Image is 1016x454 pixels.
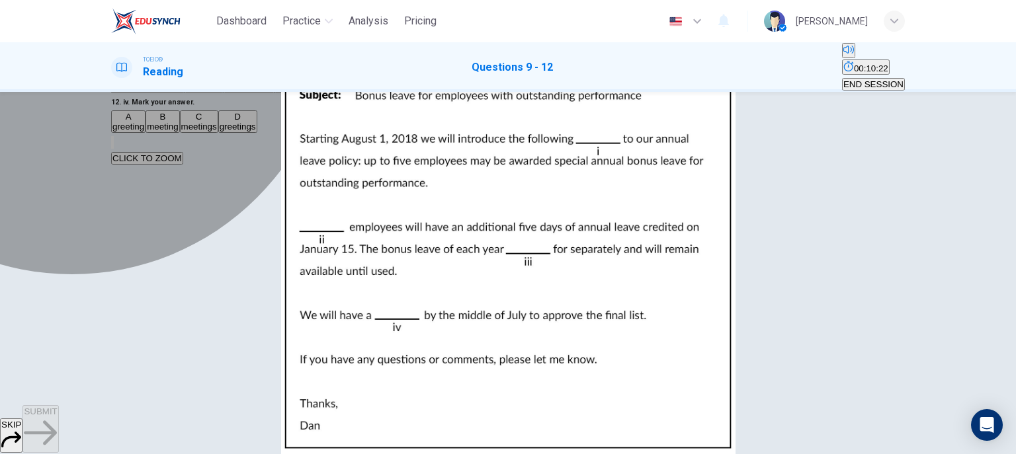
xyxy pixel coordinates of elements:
[764,11,785,32] img: Profile picture
[667,17,684,26] img: en
[111,8,181,34] img: EduSynch logo
[111,8,211,34] a: EduSynch logo
[843,79,904,89] span: END SESSION
[472,59,553,75] h1: Questions 9 - 12
[854,63,888,73] span: 00:10:22
[211,9,272,33] button: Dashboard
[216,13,267,29] span: Dashboard
[343,9,394,33] button: Analysis
[796,13,868,29] div: [PERSON_NAME]
[842,43,905,59] div: Mute
[349,13,388,29] span: Analysis
[842,59,890,75] button: 00:10:22
[143,64,183,80] h1: Reading
[842,78,905,91] button: END SESSION
[143,55,163,64] span: TOEIC®
[399,9,442,33] button: Pricing
[282,13,321,29] span: Practice
[404,13,437,29] span: Pricing
[277,9,338,33] button: Practice
[842,59,905,76] div: Hide
[971,409,1003,441] div: Open Intercom Messenger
